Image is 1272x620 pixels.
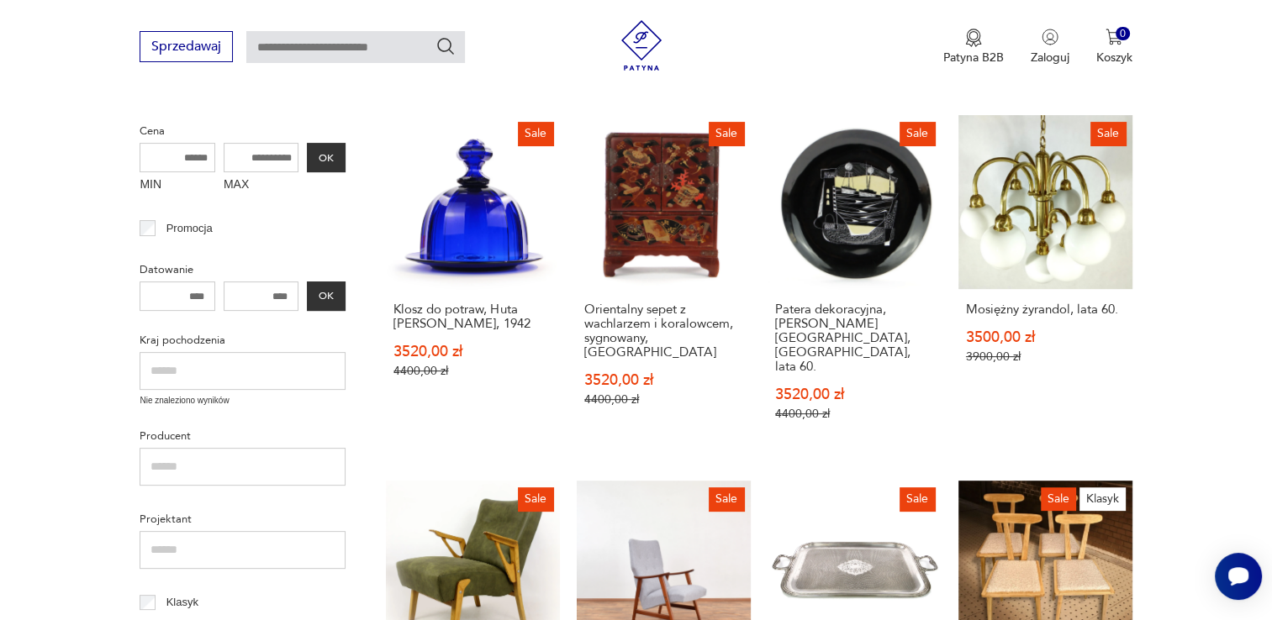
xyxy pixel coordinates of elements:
[140,42,233,54] a: Sprzedawaj
[775,407,934,421] p: 4400,00 zł
[1215,553,1262,600] iframe: Smartsupp widget button
[140,122,346,140] p: Cena
[577,115,751,454] a: SaleOrientalny sepet z wachlarzem i koralowcem, sygnowany, JaponiaOrientalny sepet z wachlarzem i...
[1096,50,1132,66] p: Koszyk
[166,219,213,238] p: Promocja
[307,281,346,311] button: OK
[140,394,346,407] p: Nie znaleziono wyników
[140,31,233,62] button: Sprzedawaj
[958,115,1132,454] a: SaleMosiężny żyrandol, lata 60.Mosiężny żyrandol, lata 60.3500,00 zł3900,00 zł
[1031,50,1069,66] p: Zaloguj
[393,302,552,331] h3: Klosz do potraw, Huta [PERSON_NAME], 1942
[307,143,346,172] button: OK
[943,50,1004,66] p: Patyna B2B
[584,302,743,360] h3: Orientalny sepet z wachlarzem i koralowcem, sygnowany, [GEOGRAPHIC_DATA]
[1096,29,1132,66] button: 0Koszyk
[1042,29,1058,45] img: Ikonka użytkownika
[965,29,982,47] img: Ikona medalu
[943,29,1004,66] button: Patyna B2B
[1116,27,1130,41] div: 0
[393,364,552,378] p: 4400,00 zł
[140,172,215,199] label: MIN
[393,344,552,359] p: 3520,00 zł
[775,302,934,374] h3: Patera dekoracyjna, [PERSON_NAME][GEOGRAPHIC_DATA], [GEOGRAPHIC_DATA], lata 60.
[435,36,456,56] button: Szukaj
[775,387,934,402] p: 3520,00 zł
[966,302,1125,317] h3: Mosiężny żyrandol, lata 60.
[1106,29,1122,45] img: Ikona koszyka
[943,29,1004,66] a: Ikona medaluPatyna B2B
[616,20,667,71] img: Patyna - sklep z meblami i dekoracjami vintage
[768,115,942,454] a: SalePatera dekoracyjna, T. Waligórska, Wałbrzych, lata 60.Patera dekoracyjna, [PERSON_NAME][GEOGR...
[1031,29,1069,66] button: Zaloguj
[966,330,1125,344] p: 3500,00 zł
[386,115,560,454] a: SaleKlosz do potraw, Huta Józefina, 1942Klosz do potraw, Huta [PERSON_NAME], 19423520,00 zł4400,0...
[140,260,346,279] p: Datowanie
[224,172,299,199] label: MAX
[140,427,346,445] p: Producent
[166,593,198,612] p: Klasyk
[584,373,743,387] p: 3520,00 zł
[140,510,346,528] p: Projektant
[140,331,346,349] p: Kraj pochodzenia
[584,392,743,407] p: 4400,00 zł
[966,349,1125,364] p: 3900,00 zł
